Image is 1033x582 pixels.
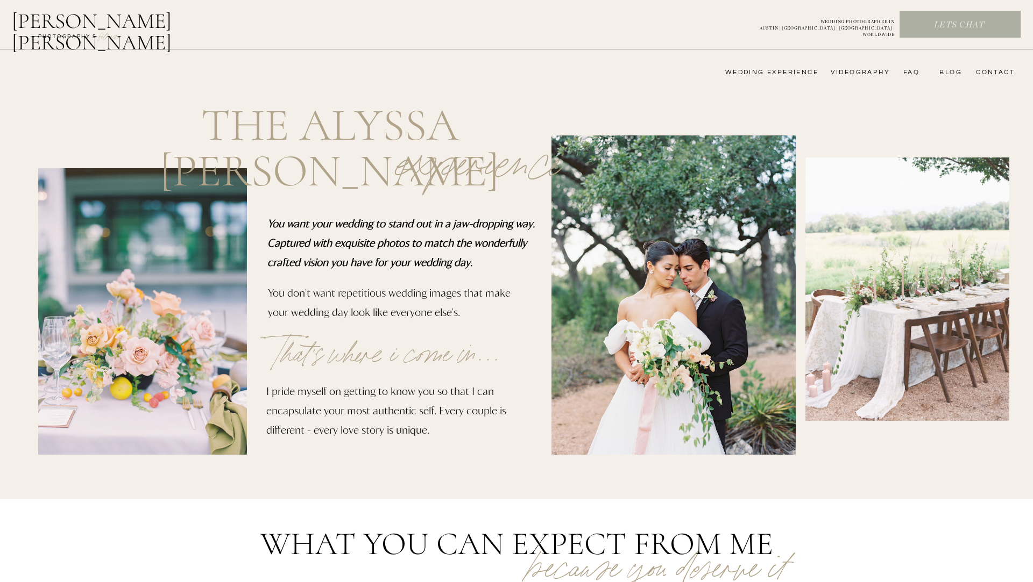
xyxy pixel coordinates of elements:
[710,68,818,77] a: wedding experience
[973,68,1015,77] a: CONTACT
[194,528,839,559] h2: what you can expect from me
[101,102,558,136] h1: the alyssa [PERSON_NAME]
[268,283,527,331] p: You don't want repetitious wedding images that make your wedding day look like everyone else's.
[266,381,527,452] p: I pride myself on getting to know you so that I can encapsulate your most authentic self. Every c...
[12,10,228,36] a: [PERSON_NAME] [PERSON_NAME]
[267,217,535,268] b: You want your wedding to stand out in a jaw-dropping way. Captured with exquisite photos to match...
[898,68,919,77] a: FAQ
[742,19,895,31] a: WEDDING PHOTOGRAPHER INAUSTIN | [GEOGRAPHIC_DATA] | [GEOGRAPHIC_DATA] | WORLDWIDE
[88,29,128,42] a: FILMs
[268,319,536,395] p: That's where i come in...
[827,68,890,77] a: videography
[742,19,895,31] p: WEDDING PHOTOGRAPHER IN AUSTIN | [GEOGRAPHIC_DATA] | [GEOGRAPHIC_DATA] | WORLDWIDE
[936,68,962,77] a: bLog
[483,523,830,577] p: because you deserve it
[32,33,103,46] a: photography &
[900,19,1018,31] a: Lets chat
